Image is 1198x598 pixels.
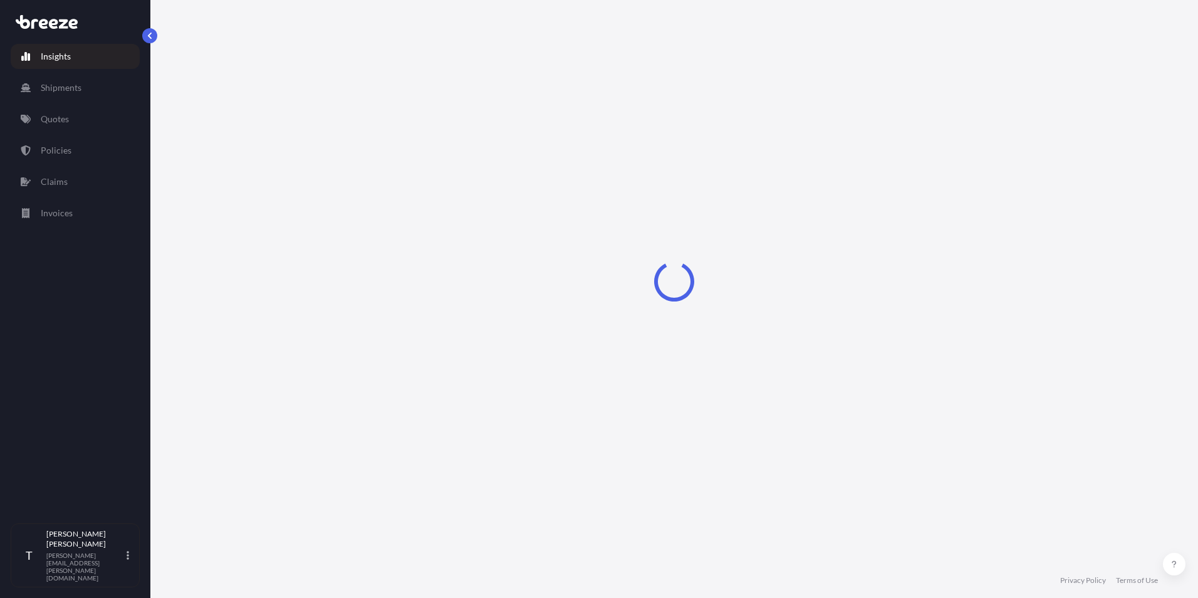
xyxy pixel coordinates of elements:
span: T [26,549,33,562]
p: Quotes [41,113,69,125]
p: Insights [41,50,71,63]
a: Quotes [11,107,140,132]
a: Invoices [11,201,140,226]
a: Shipments [11,75,140,100]
p: Policies [41,144,71,157]
p: Invoices [41,207,73,219]
p: Claims [41,176,68,188]
a: Claims [11,169,140,194]
a: Privacy Policy [1060,575,1106,585]
p: [PERSON_NAME] [PERSON_NAME] [46,529,124,549]
a: Insights [11,44,140,69]
p: Shipments [41,81,81,94]
p: [PERSON_NAME][EMAIL_ADDRESS][PERSON_NAME][DOMAIN_NAME] [46,552,124,582]
a: Policies [11,138,140,163]
a: Terms of Use [1116,575,1158,585]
